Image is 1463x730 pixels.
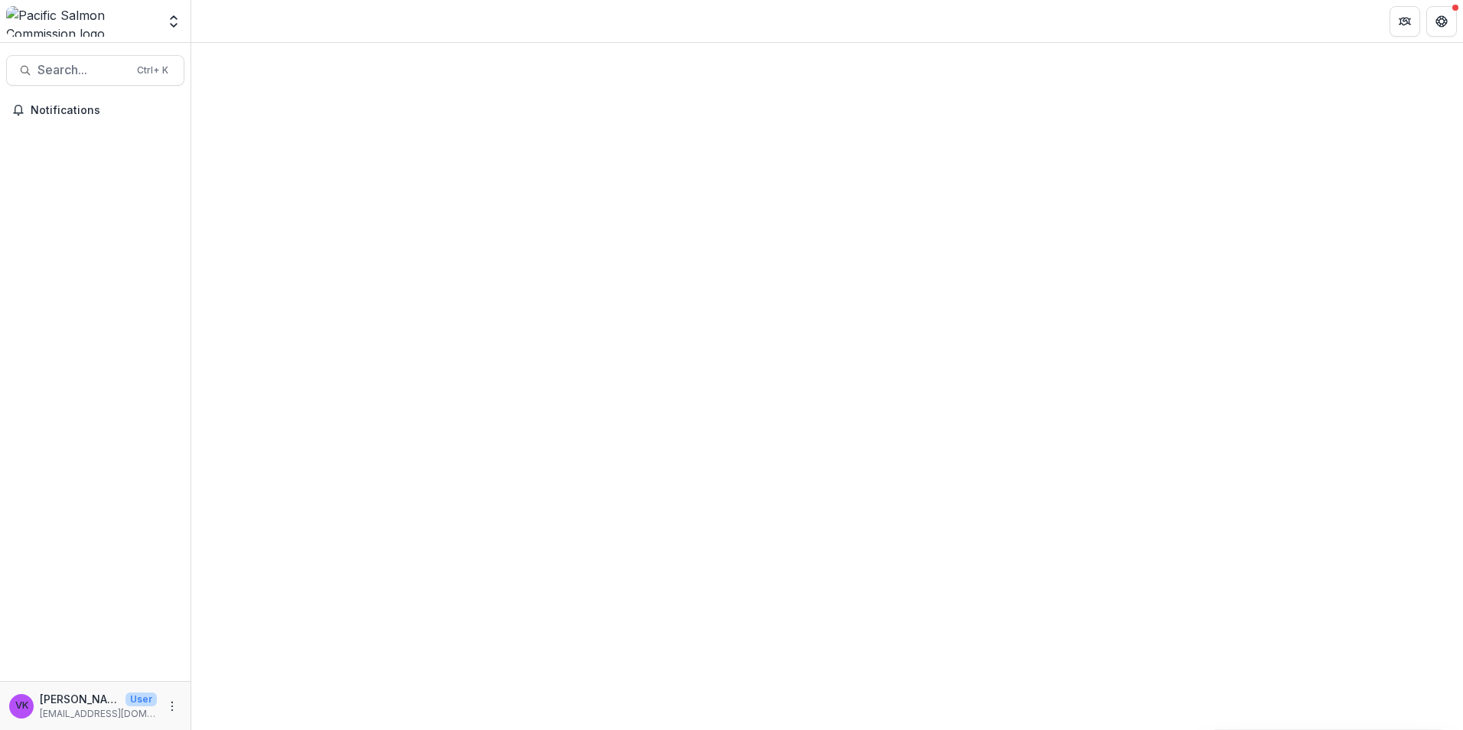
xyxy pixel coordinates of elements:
[37,63,128,77] span: Search...
[6,98,184,122] button: Notifications
[125,693,157,706] p: User
[1426,6,1457,37] button: Get Help
[134,62,171,79] div: Ctrl + K
[197,10,262,32] nav: breadcrumb
[40,707,157,721] p: [EMAIL_ADDRESS][DOMAIN_NAME]
[6,6,157,37] img: Pacific Salmon Commission logo
[40,691,119,707] p: [PERSON_NAME]
[31,104,178,117] span: Notifications
[163,6,184,37] button: Open entity switcher
[163,697,181,715] button: More
[1390,6,1420,37] button: Partners
[6,55,184,86] button: Search...
[15,701,28,711] div: Victor Keong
